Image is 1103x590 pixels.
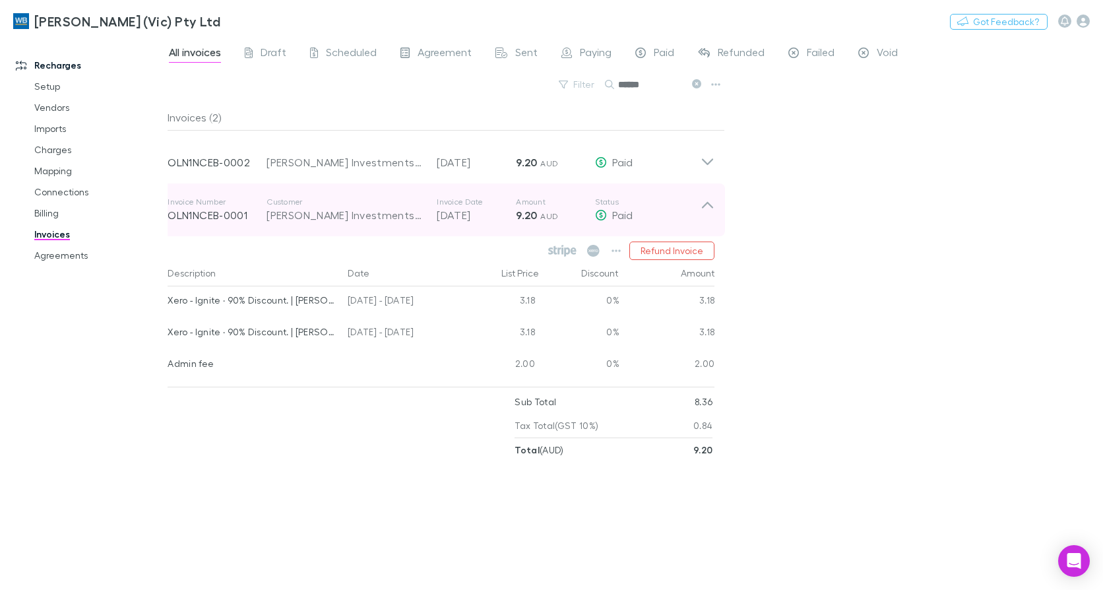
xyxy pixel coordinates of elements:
[21,181,175,203] a: Connections
[21,160,175,181] a: Mapping
[157,131,725,183] div: OLN1NCEB-0002[PERSON_NAME] Investments Pty Ltd[DATE]9.20 AUDPaid
[629,242,714,260] button: Refund Invoice
[515,46,538,63] span: Sent
[13,13,29,29] img: William Buck (Vic) Pty Ltd's Logo
[1058,545,1090,577] div: Open Intercom Messenger
[5,5,228,37] a: [PERSON_NAME] (Vic) Pty Ltd
[418,46,472,63] span: Agreement
[21,203,175,224] a: Billing
[157,183,725,236] div: Invoice NumberOLN1NCEB-0001Customer[PERSON_NAME] Investments Pty LtdInvoice Date[DATE]Amount9.20 ...
[461,318,540,350] div: 3.18
[612,209,633,221] span: Paid
[168,318,337,346] div: Xero - Ignite · 90% Discount. | [PERSON_NAME] Investments Pty Ltd
[619,318,715,350] div: 3.18
[516,156,537,169] strong: 9.20
[168,350,337,377] div: Admin fee
[21,118,175,139] a: Imports
[595,197,701,207] p: Status
[515,414,598,438] p: Tax Total (GST 10%)
[540,211,558,221] span: AUD
[515,390,556,414] p: Sub Total
[168,207,267,223] p: OLN1NCEB-0001
[21,97,175,118] a: Vendors
[168,286,337,314] div: Xero - Ignite · 90% Discount. | [PERSON_NAME] Family Trust
[169,46,221,63] span: All invoices
[437,197,516,207] p: Invoice Date
[261,46,286,63] span: Draft
[326,46,377,63] span: Scheduled
[21,245,175,266] a: Agreements
[552,77,602,92] button: Filter
[21,76,175,97] a: Setup
[807,46,835,63] span: Failed
[267,197,424,207] p: Customer
[515,444,540,455] strong: Total
[877,46,898,63] span: Void
[695,390,712,414] p: 8.36
[540,286,619,318] div: 0%
[342,318,461,350] div: [DATE] - [DATE]
[693,444,712,455] strong: 9.20
[437,207,516,223] p: [DATE]
[461,350,540,381] div: 2.00
[540,350,619,381] div: 0%
[267,207,424,223] div: [PERSON_NAME] Investments Pty Ltd
[21,139,175,160] a: Charges
[168,197,267,207] p: Invoice Number
[580,46,612,63] span: Paying
[540,318,619,350] div: 0%
[461,286,540,318] div: 3.18
[168,154,267,170] p: OLN1NCEB-0002
[342,286,461,318] div: [DATE] - [DATE]
[693,414,712,438] p: 0.84
[21,224,175,245] a: Invoices
[3,55,175,76] a: Recharges
[619,350,715,381] div: 2.00
[540,158,558,168] span: AUD
[34,13,220,29] h3: [PERSON_NAME] (Vic) Pty Ltd
[612,156,633,168] span: Paid
[516,197,595,207] p: Amount
[619,286,715,318] div: 3.18
[516,209,537,222] strong: 9.20
[515,438,563,462] p: ( AUD )
[950,14,1048,30] button: Got Feedback?
[437,154,516,170] p: [DATE]
[654,46,674,63] span: Paid
[267,154,424,170] div: [PERSON_NAME] Investments Pty Ltd
[718,46,765,63] span: Refunded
